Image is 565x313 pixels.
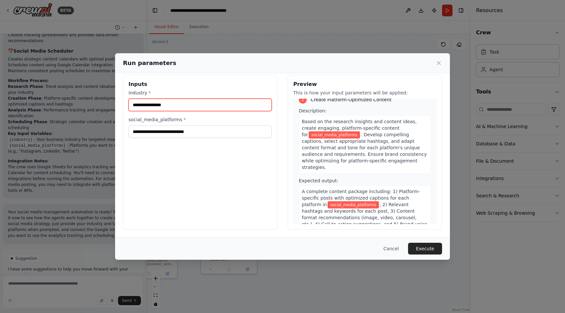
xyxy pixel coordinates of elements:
label: industry [128,90,272,96]
span: , 2) Relevant hashtags and keywords for each post, 3) Content format recommendations (image, vide... [302,202,427,233]
h3: Inputs [128,80,272,88]
div: 2 [299,96,307,104]
span: A complete content package including: 1) Platform-specific posts with optimized captions for each... [302,189,420,207]
label: social_media_platforms [128,116,272,123]
p: This is how your input parameters will be applied: [293,90,437,96]
span: Variable: social_media_platforms [328,201,379,208]
span: Description: [299,108,326,113]
button: Cancel [378,243,404,255]
span: Create Platform-Optimized Content [311,96,391,103]
span: . Develop compelling captions, select appropriate hashtags, and adapt content format and tone for... [302,132,427,170]
span: Based on the research insights and content ideas, create engaging, platform-specific content for [302,119,417,137]
span: Expected output: [299,178,338,183]
span: Variable: social_media_platforms [309,131,360,139]
h3: Preview [293,80,437,88]
button: Execute [408,243,442,255]
h2: Run parameters [123,58,176,68]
